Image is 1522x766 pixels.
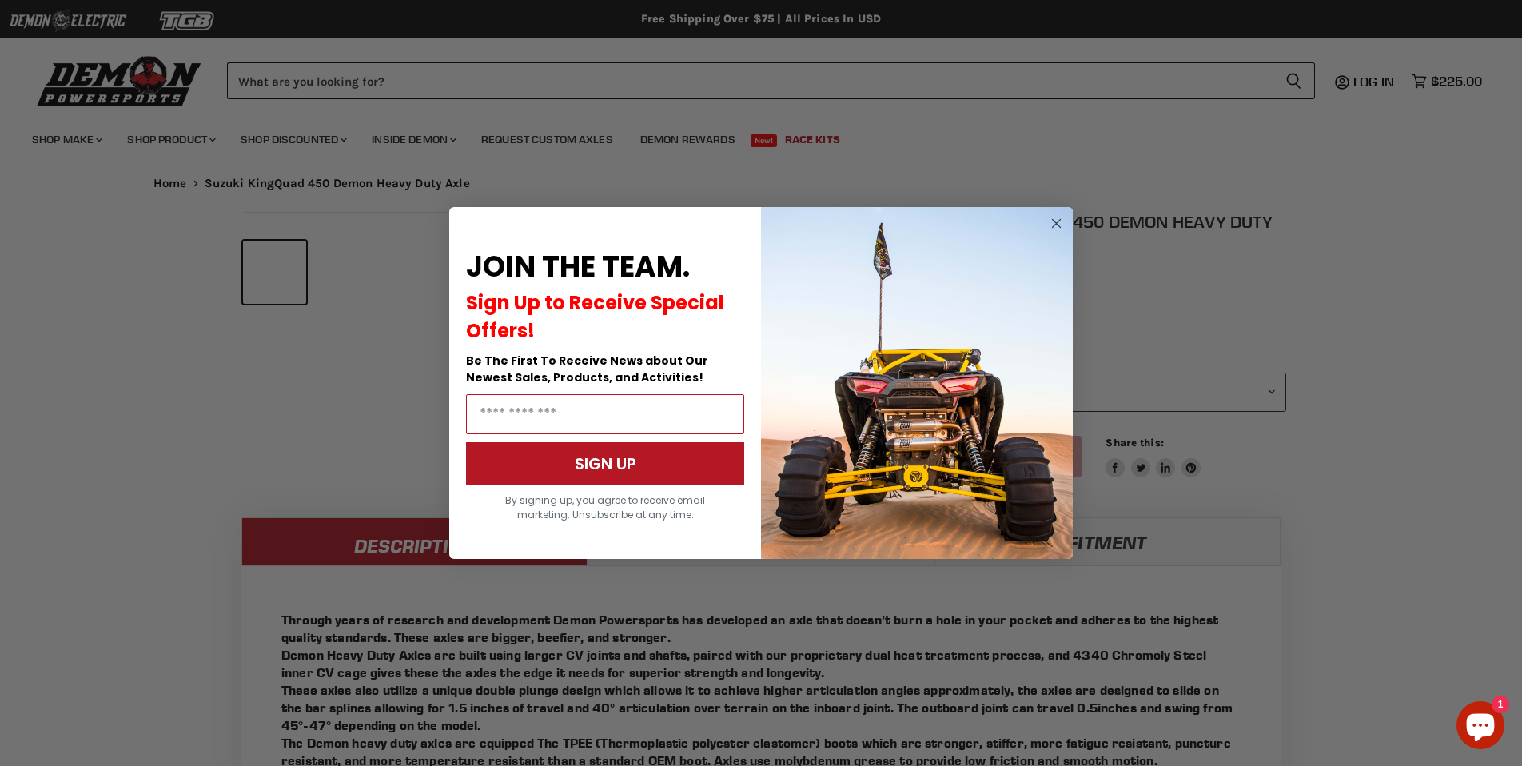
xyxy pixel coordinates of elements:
button: Close dialog [1046,213,1066,233]
img: a9095488-b6e7-41ba-879d-588abfab540b.jpeg [761,207,1073,559]
span: Be The First To Receive News about Our Newest Sales, Products, and Activities! [466,353,708,385]
span: JOIN THE TEAM. [466,246,690,287]
span: By signing up, you agree to receive email marketing. Unsubscribe at any time. [505,493,705,521]
span: Sign Up to Receive Special Offers! [466,289,724,344]
button: SIGN UP [466,442,744,485]
input: Email Address [466,394,744,434]
inbox-online-store-chat: Shopify online store chat [1452,701,1509,753]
